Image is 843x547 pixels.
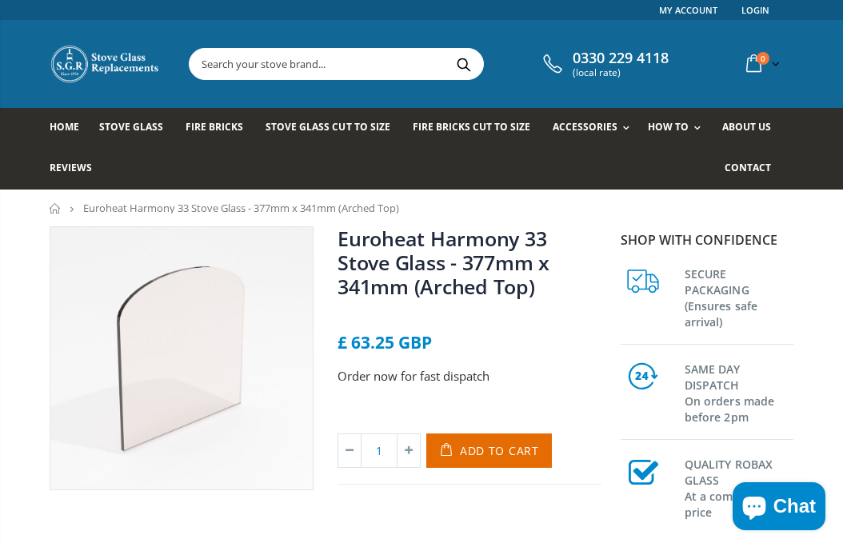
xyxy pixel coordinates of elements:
a: Fire Bricks [186,108,255,149]
span: About us [722,120,771,134]
a: Home [50,203,62,214]
a: Stove Glass Cut To Size [266,108,402,149]
h3: SECURE PACKAGING (Ensures safe arrival) [685,263,793,330]
span: Reviews [50,161,92,174]
input: Search your stove brand... [190,49,630,79]
span: Stove Glass [99,120,163,134]
a: Home [50,108,91,149]
span: Euroheat Harmony 33 Stove Glass - 377mm x 341mm (Arched Top) [83,201,399,215]
span: Contact [725,161,771,174]
button: Add to Cart [426,433,552,468]
span: 0 [757,52,769,65]
inbox-online-store-chat: Shopify online store chat [728,482,830,534]
span: Accessories [553,120,617,134]
img: Stove Glass Replacement [50,44,162,84]
a: Euroheat Harmony 33 Stove Glass - 377mm x 341mm (Arched Top) [338,225,549,300]
a: 0 [740,48,783,79]
span: Fire Bricks Cut To Size [413,120,530,134]
a: How To [648,108,709,149]
span: Stove Glass Cut To Size [266,120,390,134]
a: Accessories [553,108,637,149]
span: Fire Bricks [186,120,243,134]
h3: QUALITY ROBAX GLASS At a competitive price [685,453,793,521]
span: Home [50,120,79,134]
a: About us [722,108,783,149]
span: Add to Cart [460,443,539,458]
img: gradualarchedtopstoveglass_f7f2ff1d-913f-44cb-9608-437f1809e7a7_800x_crop_center.jpg [50,227,313,489]
span: How To [648,120,689,134]
button: Search [445,49,481,79]
a: Contact [725,149,783,190]
p: Order now for fast dispatch [338,367,601,385]
a: Reviews [50,149,104,190]
span: £ 63.25 GBP [338,331,432,353]
p: Shop with confidence [621,230,793,250]
h3: SAME DAY DISPATCH On orders made before 2pm [685,358,793,425]
a: Stove Glass [99,108,175,149]
a: Fire Bricks Cut To Size [413,108,542,149]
